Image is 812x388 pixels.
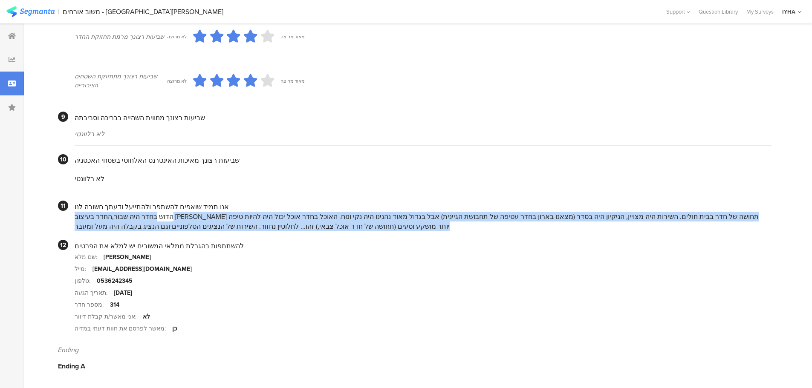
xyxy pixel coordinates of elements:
div: שם מלא: [75,253,104,262]
div: [EMAIL_ADDRESS][DOMAIN_NAME] [92,264,192,273]
div: IYHA [782,8,795,16]
div: 11 [58,201,68,211]
div: מספר חדר: [75,300,110,309]
div: 314 [110,300,119,309]
div: מייל: [75,264,92,273]
div: משוב אורחים - [GEOGRAPHIC_DATA][PERSON_NAME] [63,8,223,16]
div: מאשר לפרסם את חוות דעתי במדיה: [75,324,172,333]
div: הדוש בחדר היה שבור,החדר בעיצוב [PERSON_NAME] תחושה של חדר בבית חולים. השירות היה מצויין, הניקיון ... [75,212,772,231]
div: מאוד מרוצה [280,33,304,40]
div: לא רלוונטי [75,129,772,139]
div: | [58,7,59,17]
a: Question Library [694,8,742,16]
div: לא מרוצה [167,33,187,40]
div: 10 [58,154,68,164]
div: מאוד מרוצה [280,78,304,84]
div: 12 [58,240,68,250]
div: אני מאשר/ת קבלת דיוור: [75,312,143,321]
div: 0536242345 [97,276,133,285]
div: אנו תמיד שואפים להשתפר ולהתייעל ודעתך חשובה לנו [75,202,772,212]
div: שביעות רצונך מרמת תחזוקת החדר [75,32,167,41]
a: My Surveys [742,8,778,16]
div: טלפון: [75,276,97,285]
div: [PERSON_NAME] [104,253,151,262]
div: כן [172,324,177,333]
div: שביעות רצונך מאיכות האינטרנט האלחוטי בשטחי האכסניה [75,155,772,165]
div: להשתתפות בהגרלת ממלאי המשובים יש למלא את הפרטים [75,241,772,251]
section: לא רלוונטי [75,165,772,192]
div: Ending A [58,361,772,371]
div: Support [666,5,690,18]
div: [DATE] [114,288,132,297]
div: לא מרוצה [167,78,187,84]
div: תאריך הגעה: [75,288,114,297]
div: שביעות רצונך מחווית השהייה בבריכה וסביבתה [75,113,772,123]
img: segmanta logo [6,6,55,17]
div: Ending [58,345,772,355]
div: שביעות רצונך מתחזוקת השטחים הציבוריים [75,72,167,90]
div: 9 [58,112,68,122]
div: לא [143,312,150,321]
